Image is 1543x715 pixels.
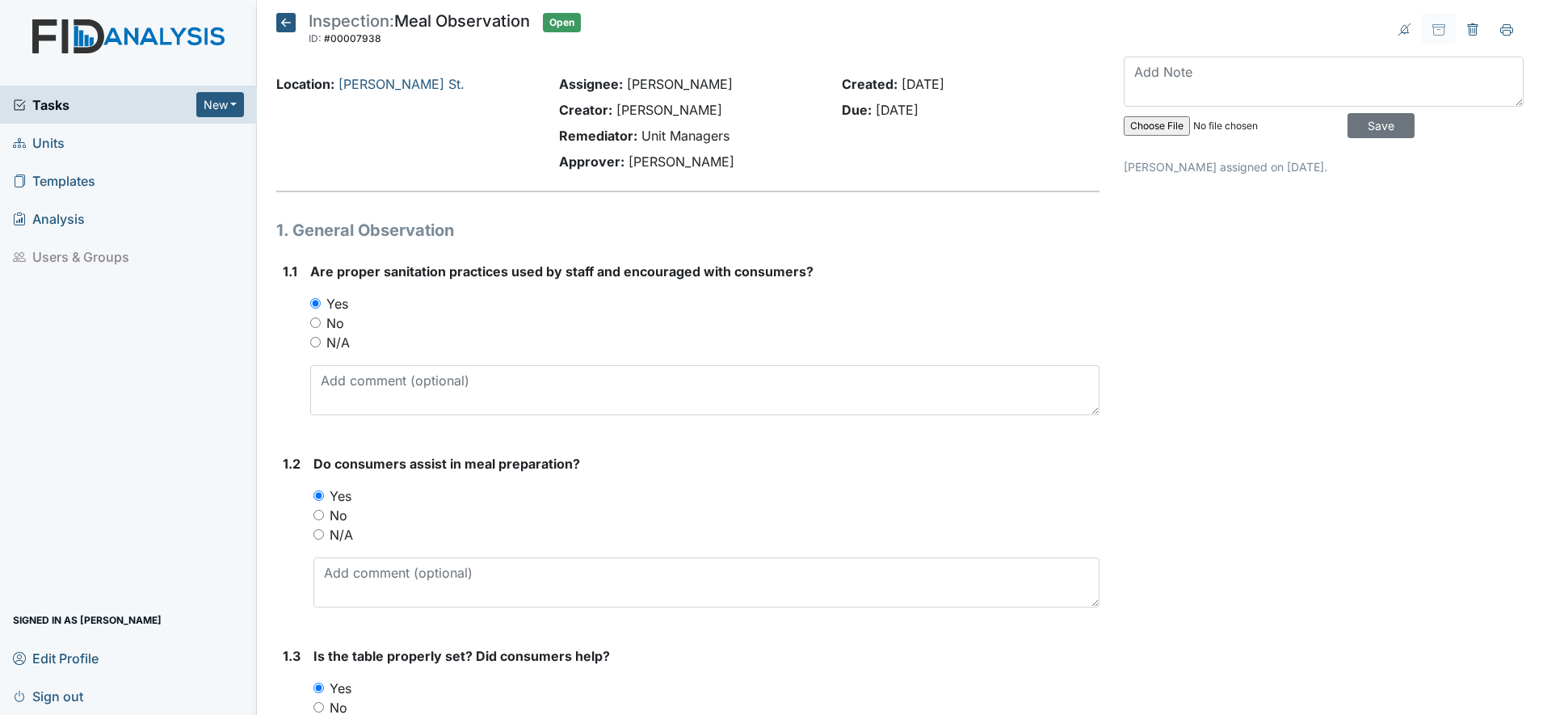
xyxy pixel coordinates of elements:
strong: Remediator: [559,128,637,144]
input: N/A [313,529,324,540]
span: [PERSON_NAME] [616,102,722,118]
span: Are proper sanitation practices used by staff and encouraged with consumers? [310,263,814,280]
label: Yes [330,486,351,506]
span: ID: [309,32,322,44]
strong: Approver: [559,154,624,170]
input: Yes [313,490,324,501]
a: Tasks [13,95,196,115]
a: [PERSON_NAME] St. [338,76,465,92]
span: [PERSON_NAME] [627,76,733,92]
strong: Assignee: [559,76,623,92]
input: No [310,318,321,328]
label: Yes [330,679,351,698]
span: Open [543,13,581,32]
label: 1.1 [283,262,297,281]
span: [PERSON_NAME] [629,154,734,170]
strong: Due: [842,102,872,118]
input: No [313,510,324,520]
span: Signed in as [PERSON_NAME] [13,608,162,633]
span: [DATE] [902,76,944,92]
span: Analysis [13,206,85,231]
strong: Creator: [559,102,612,118]
input: N/A [310,337,321,347]
label: No [330,506,347,525]
span: Do consumers assist in meal preparation? [313,456,580,472]
p: [PERSON_NAME] assigned on [DATE]. [1124,158,1524,175]
label: No [326,313,344,333]
h1: 1. General Observation [276,218,1099,242]
strong: Created: [842,76,898,92]
div: Meal Observation [309,13,530,48]
label: 1.2 [283,454,301,473]
span: #00007938 [324,32,381,44]
span: Sign out [13,683,83,709]
label: Yes [326,294,348,313]
label: 1.3 [283,646,301,666]
span: Edit Profile [13,646,99,671]
span: Is the table properly set? Did consumers help? [313,648,610,664]
span: Templates [13,168,95,193]
label: N/A [326,333,350,352]
input: Yes [313,683,324,693]
strong: Location: [276,76,334,92]
span: Inspection: [309,11,394,31]
input: No [313,702,324,713]
span: Units [13,130,65,155]
label: N/A [330,525,353,545]
span: Unit Managers [641,128,729,144]
input: Yes [310,298,321,309]
input: Save [1347,113,1415,138]
span: [DATE] [876,102,919,118]
button: New [196,92,245,117]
